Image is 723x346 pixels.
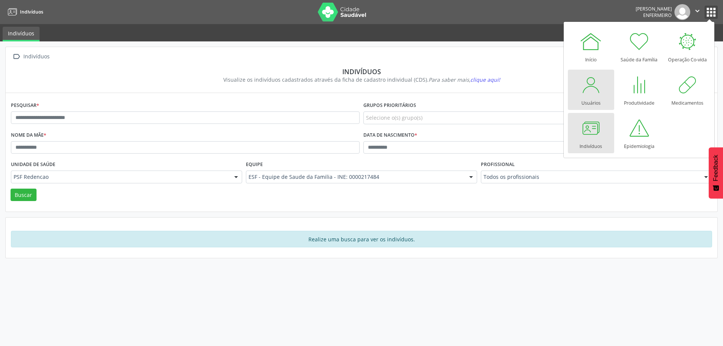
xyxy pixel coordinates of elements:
a: Saúde da Família [616,26,662,67]
div: Realize uma busca para ver os indivíduos. [11,231,712,247]
span: Indivíduos [20,9,43,15]
i: Para saber mais, [429,76,500,83]
div: Indivíduos [16,67,707,76]
span: Selecione o(s) grupo(s) [366,114,423,122]
a: Epidemiologia [616,113,662,153]
span: Todos os profissionais [484,173,697,181]
label: Nome da mãe [11,130,46,141]
span: ESF - Equipe de Saude da Familia - INE: 0000217484 [249,173,462,181]
a: Produtividade [616,70,662,110]
div: Indivíduos [22,51,51,62]
button: apps [705,6,718,19]
a: Usuários [568,70,614,110]
label: Data de nascimento [363,130,417,141]
a: Operação Co-vida [664,26,711,67]
a: Indivíduos [568,113,614,153]
span: clique aqui! [470,76,500,83]
button:  [690,4,705,20]
div: Visualize os indivíduos cadastrados através da ficha de cadastro individual (CDS). [16,76,707,84]
span: PSF Redencao [14,173,227,181]
a: Início [568,26,614,67]
a: Indivíduos [5,6,43,18]
a: Indivíduos [3,27,40,41]
i:  [693,7,702,15]
label: Grupos prioritários [363,100,416,111]
a: Medicamentos [664,70,711,110]
label: Pesquisar [11,100,39,111]
span: Enfermeiro [643,12,672,18]
label: Profissional [481,159,515,171]
label: Unidade de saúde [11,159,55,171]
span: Feedback [712,155,719,181]
a:  Indivíduos [11,51,51,62]
i:  [11,51,22,62]
button: Buscar [11,189,37,201]
div: [PERSON_NAME] [636,6,672,12]
img: img [674,4,690,20]
label: Equipe [246,159,263,171]
button: Feedback - Mostrar pesquisa [709,147,723,198]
